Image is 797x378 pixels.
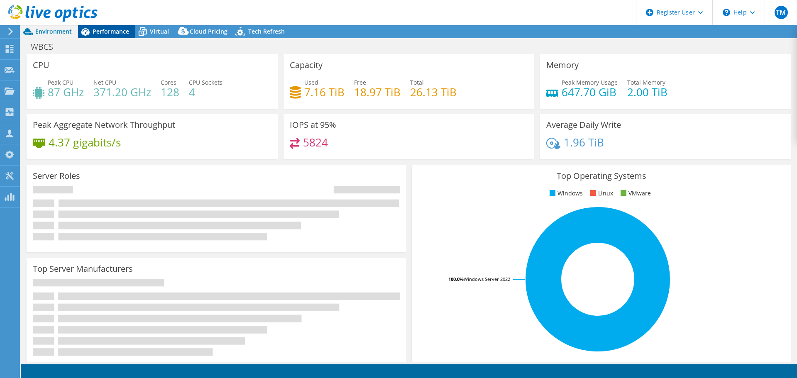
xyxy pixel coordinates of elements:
svg: \n [723,9,730,16]
h1: WBCS [27,42,66,51]
h4: 647.70 GiB [562,88,618,97]
h4: 18.97 TiB [354,88,401,97]
h3: Memory [546,61,579,70]
h4: 4 [189,88,222,97]
h3: Average Daily Write [546,120,621,129]
h3: CPU [33,61,49,70]
h3: Top Server Manufacturers [33,264,133,273]
h4: 5824 [303,138,328,147]
h3: Peak Aggregate Network Throughput [33,120,175,129]
h3: IOPS at 95% [290,120,336,129]
span: Peak CPU [48,78,73,86]
li: Windows [548,189,583,198]
span: Total Memory [627,78,665,86]
li: VMware [619,189,651,198]
span: Virtual [150,27,169,35]
span: Peak Memory Usage [562,78,618,86]
span: Free [354,78,366,86]
span: Tech Refresh [248,27,285,35]
span: Cores [161,78,176,86]
tspan: Windows Server 2022 [464,276,510,282]
span: Net CPU [93,78,116,86]
h4: 128 [161,88,179,97]
h4: 87 GHz [48,88,84,97]
h4: 4.37 gigabits/s [49,138,121,147]
h4: 7.16 TiB [304,88,345,97]
span: Performance [93,27,129,35]
span: Cloud Pricing [190,27,227,35]
span: Used [304,78,318,86]
h3: Capacity [290,61,323,70]
h3: Server Roles [33,171,80,180]
span: Total [410,78,424,86]
span: TM [775,6,788,19]
tspan: 100.0% [448,276,464,282]
h3: Top Operating Systems [418,171,785,180]
h4: 371.20 GHz [93,88,151,97]
h4: 1.96 TiB [564,138,604,147]
h4: 2.00 TiB [627,88,667,97]
span: Environment [35,27,72,35]
li: Linux [588,189,613,198]
span: CPU Sockets [189,78,222,86]
h4: 26.13 TiB [410,88,457,97]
